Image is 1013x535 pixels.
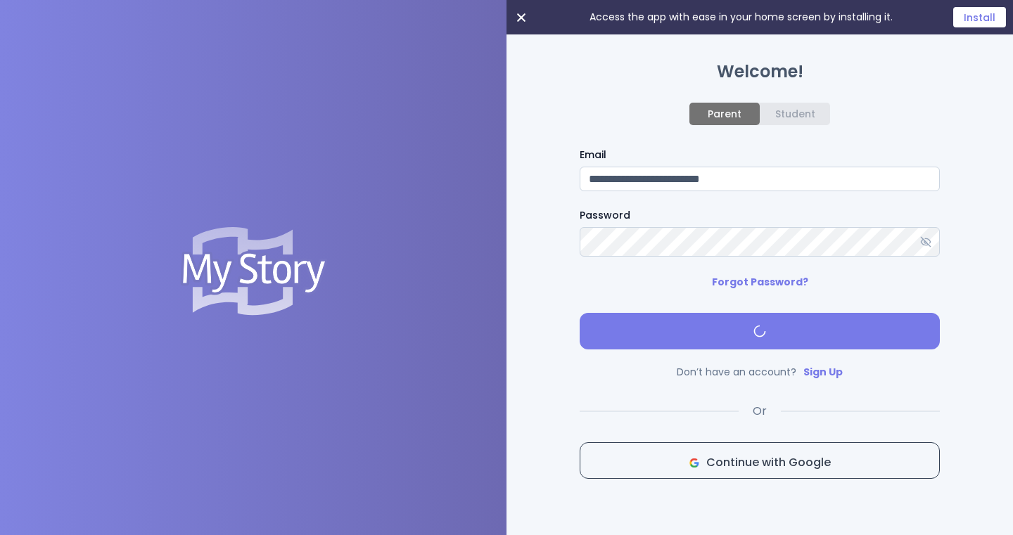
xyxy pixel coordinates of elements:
button: Install [953,7,1006,27]
div: Parent [708,108,741,120]
button: icon Continue with Google [580,442,940,479]
label: Email [580,148,940,162]
a: Sign Up [803,365,843,379]
img: icon [689,458,699,468]
span: Or [753,403,767,420]
p: Don’t have an account? [580,363,940,380]
span: Continue with Google [592,454,928,471]
label: Password [580,208,940,223]
p: Forgot Password? [712,273,808,290]
img: Logo [180,227,327,316]
h1: Welcome! [580,63,940,80]
div: Student [775,108,815,120]
p: Access the app with ease in your home screen by installing it. [590,10,893,25]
